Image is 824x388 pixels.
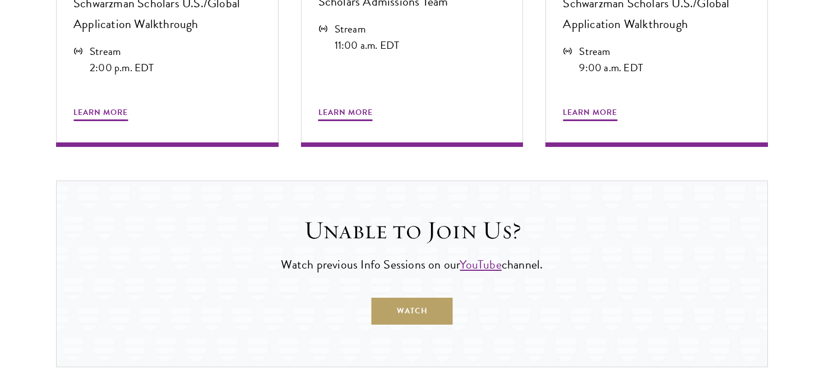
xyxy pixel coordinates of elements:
span: Learn More [318,105,373,123]
span: Learn More [73,105,128,123]
div: 11:00 a.m. EDT [335,37,400,53]
div: Stream [579,43,643,59]
div: 9:00 a.m. EDT [579,59,643,76]
div: Stream [335,21,400,37]
div: 2:00 p.m. EDT [90,59,154,76]
div: Stream [90,43,154,59]
a: WATCH [372,298,453,325]
a: YouTube [460,255,501,274]
p: Watch previous Info Sessions on our channel. [90,255,734,275]
h5: Unable to Join Us? [90,215,734,246]
span: Learn More [563,105,617,123]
